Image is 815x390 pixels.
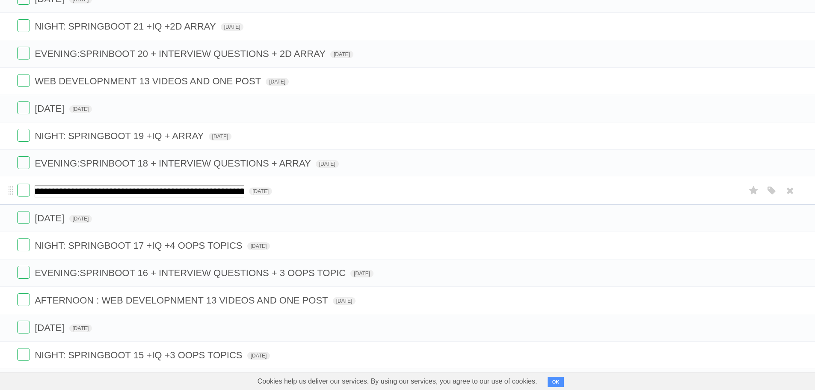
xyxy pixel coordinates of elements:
[35,103,66,114] span: [DATE]
[17,184,30,196] label: Done
[17,348,30,361] label: Done
[17,321,30,333] label: Done
[35,21,218,32] span: NIGHT: SPRINGBOOT 21 +IQ +2D ARRAY
[35,158,313,169] span: EVENING:SPRINBOOT 18 + INTERVIEW QUESTIONS + ARRAY
[266,78,289,86] span: [DATE]
[333,297,356,305] span: [DATE]
[17,211,30,224] label: Done
[17,293,30,306] label: Done
[35,268,348,278] span: EVENING:SPRINBOOT 16 + INTERVIEW QUESTIONS + 3 OOPS TOPIC
[35,240,244,251] span: NIGHT: SPRINGBOOT 17 +IQ +4 OOPS TOPICS
[17,266,30,279] label: Done
[316,160,339,168] span: [DATE]
[35,322,66,333] span: [DATE]
[69,325,92,332] span: [DATE]
[35,350,244,360] span: NIGHT: SPRINGBOOT 15 +IQ +3 OOPS TOPICS
[35,76,263,86] span: WEB DEVELOPNMENT 13 VIDEOS AND ONE POST
[69,215,92,223] span: [DATE]
[548,377,564,387] button: OK
[746,184,762,198] label: Star task
[221,23,244,31] span: [DATE]
[209,133,232,140] span: [DATE]
[17,47,30,60] label: Done
[17,101,30,114] label: Done
[17,156,30,169] label: Done
[35,213,66,223] span: [DATE]
[350,270,373,277] span: [DATE]
[330,51,353,58] span: [DATE]
[247,242,270,250] span: [DATE]
[249,188,272,195] span: [DATE]
[247,352,270,360] span: [DATE]
[69,105,92,113] span: [DATE]
[17,19,30,32] label: Done
[35,295,330,306] span: AFTERNOON : WEB DEVELOPNMENT 13 VIDEOS AND ONE POST
[17,238,30,251] label: Done
[17,129,30,142] label: Done
[249,373,546,390] span: Cookies help us deliver our services. By using our services, you agree to our use of cookies.
[17,74,30,87] label: Done
[35,48,328,59] span: EVENING:SPRINBOOT 20 + INTERVIEW QUESTIONS + 2D ARRAY
[35,131,206,141] span: NIGHT: SPRINGBOOT 19 +IQ + ARRAY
